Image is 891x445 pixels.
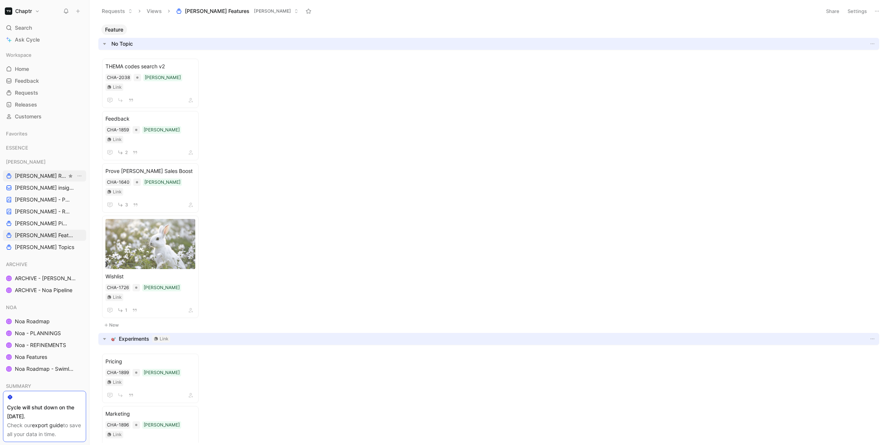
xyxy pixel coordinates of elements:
[111,39,133,48] div: No Topic
[3,259,86,296] div: ARCHIVEARCHIVE - [PERSON_NAME] PipelineARCHIVE - Noa Pipeline
[3,156,86,253] div: [PERSON_NAME][PERSON_NAME] Roadmap - open itemsView actions[PERSON_NAME] insights[PERSON_NAME] - ...
[15,330,61,337] span: Noa - PLANNINGS
[144,126,180,134] div: [PERSON_NAME]
[3,142,86,156] div: ESSENCE
[144,421,180,429] div: [PERSON_NAME]
[15,113,42,120] span: Customers
[3,340,86,351] a: Noa - REFINEMENTS
[107,284,129,291] div: CHA-1726
[107,74,130,81] div: CHA-2038
[3,316,86,327] a: Noa Roadmap
[3,206,86,217] a: [PERSON_NAME] - REFINEMENTS
[113,84,122,91] div: Link
[125,203,128,207] span: 3
[15,89,38,96] span: Requests
[254,7,291,15] span: [PERSON_NAME]
[6,51,32,59] span: Workspace
[185,7,249,15] span: [PERSON_NAME] Features
[7,421,82,439] div: Check our to save all your data in time.
[3,380,86,394] div: SUMMARY
[113,188,122,196] div: Link
[3,156,86,167] div: [PERSON_NAME]
[102,163,199,213] a: Prove [PERSON_NAME] Sales Boost[PERSON_NAME]Link3
[107,126,129,134] div: CHA-1859
[3,87,86,98] a: Requests
[3,22,86,33] div: Search
[6,382,31,390] span: SUMMARY
[6,144,28,151] span: ESSENCE
[98,24,214,35] div: Feature
[6,304,17,311] span: NOA
[105,26,123,33] span: Feature
[823,6,843,16] button: Share
[3,170,86,181] a: [PERSON_NAME] Roadmap - open itemsView actions
[125,150,128,155] span: 2
[15,101,37,108] span: Releases
[15,172,67,180] span: [PERSON_NAME] Roadmap - open items
[113,294,122,301] div: Link
[102,216,199,318] a: Wishlist[PERSON_NAME]Link1
[105,114,195,123] span: Feedback
[3,75,86,86] a: Feedback
[3,34,86,45] a: Ask Cycle
[15,243,74,251] span: [PERSON_NAME] Topics
[3,363,86,374] a: Noa Roadmap - Swimlanes
[145,74,181,81] div: [PERSON_NAME]
[3,242,86,253] a: [PERSON_NAME] Topics
[3,194,86,205] a: [PERSON_NAME] - PLANNINGS
[3,302,86,374] div: NOANoa RoadmapNoa - PLANNINGSNoa - REFINEMENTSNoa FeaturesNoa Roadmap - Swimlanes
[15,365,76,373] span: Noa Roadmap - Swimlanes
[3,351,86,363] a: Noa Features
[98,6,136,17] button: Requests
[15,23,32,32] span: Search
[3,182,86,193] a: [PERSON_NAME] insights
[107,369,129,376] div: CHA-1899
[3,49,86,60] div: Workspace
[15,184,76,192] span: [PERSON_NAME] insights
[3,259,86,270] div: ARCHIVE
[116,200,130,209] button: 3
[15,341,66,349] span: Noa - REFINEMENTS
[107,179,130,186] div: CHA-1640
[15,8,32,14] h1: Chaptr
[3,99,86,110] a: Releases
[105,62,195,71] span: THEMA codes search v2
[3,218,86,229] a: [PERSON_NAME] Pipeline
[143,6,165,17] button: Views
[105,272,195,281] span: Wishlist
[98,333,879,345] div: 🎯ExperimentsLink
[102,59,199,108] a: THEMA codes search v2[PERSON_NAME]Link
[111,337,116,341] img: 🎯
[105,409,195,418] span: Marketing
[119,334,149,343] div: Experiments
[105,167,195,176] span: Prove [PERSON_NAME] Sales Boost
[144,179,180,186] div: [PERSON_NAME]
[3,328,86,339] a: Noa - PLANNINGS
[3,6,42,16] button: ChaptrChaptr
[3,302,86,313] div: NOA
[3,285,86,296] a: ARCHIVE - Noa Pipeline
[844,6,870,16] button: Settings
[6,130,27,137] span: Favorites
[144,369,180,376] div: [PERSON_NAME]
[7,403,82,421] div: Cycle will shut down on the [DATE].
[113,431,122,438] div: Link
[32,422,63,428] a: export guide
[102,111,199,160] a: Feedback[PERSON_NAME]Link2
[3,230,86,241] a: [PERSON_NAME] Features
[15,232,76,239] span: [PERSON_NAME] Features
[15,196,71,203] span: [PERSON_NAME] - PLANNINGS
[105,357,195,366] span: Pricing
[3,273,86,284] a: ARCHIVE - [PERSON_NAME] Pipeline
[15,220,69,227] span: [PERSON_NAME] Pipeline
[3,111,86,122] a: Customers
[113,136,122,143] div: Link
[113,379,122,386] div: Link
[15,35,40,44] span: Ask Cycle
[102,354,199,403] a: Pricing[PERSON_NAME]Link
[116,148,129,157] button: 2
[15,318,50,325] span: Noa Roadmap
[98,38,879,50] div: No Topic
[144,284,180,291] div: [PERSON_NAME]
[15,77,39,85] span: Feedback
